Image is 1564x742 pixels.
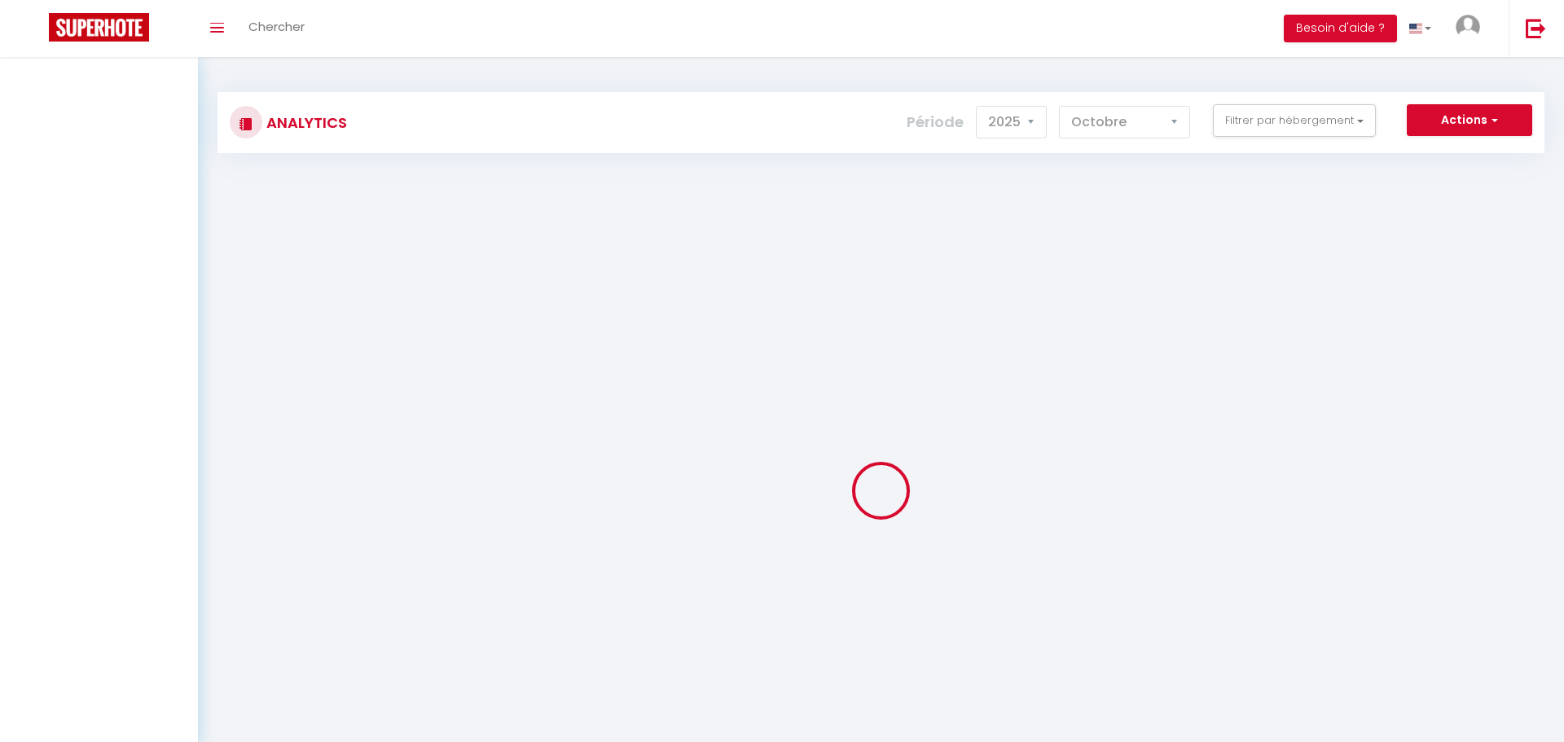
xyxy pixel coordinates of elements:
[262,104,347,141] h3: Analytics
[907,104,964,140] label: Période
[1526,18,1546,38] img: logout
[49,13,149,42] img: Super Booking
[248,18,305,35] span: Chercher
[1456,15,1480,39] img: ...
[1213,104,1376,137] button: Filtrer par hébergement
[1407,104,1532,137] button: Actions
[1284,15,1397,42] button: Besoin d'aide ?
